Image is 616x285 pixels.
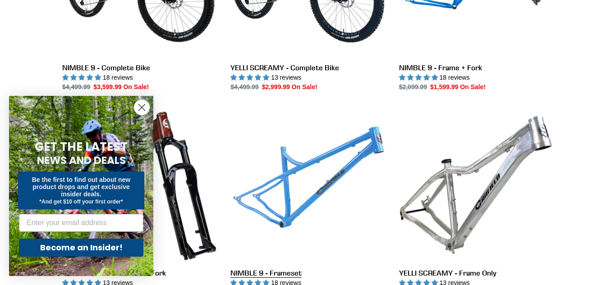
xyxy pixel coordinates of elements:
button: Close dialog [134,100,150,115]
span: Be the first to find out about new product drops and get exclusive insider deals. [32,176,131,198]
button: Become an Insider! [19,239,143,257]
span: NEWS AND DEALS [37,153,126,167]
input: Enter your email address [19,214,143,232]
span: GET THE LATEST [35,139,128,155]
span: *And get $10 off your first order* [39,199,123,205]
